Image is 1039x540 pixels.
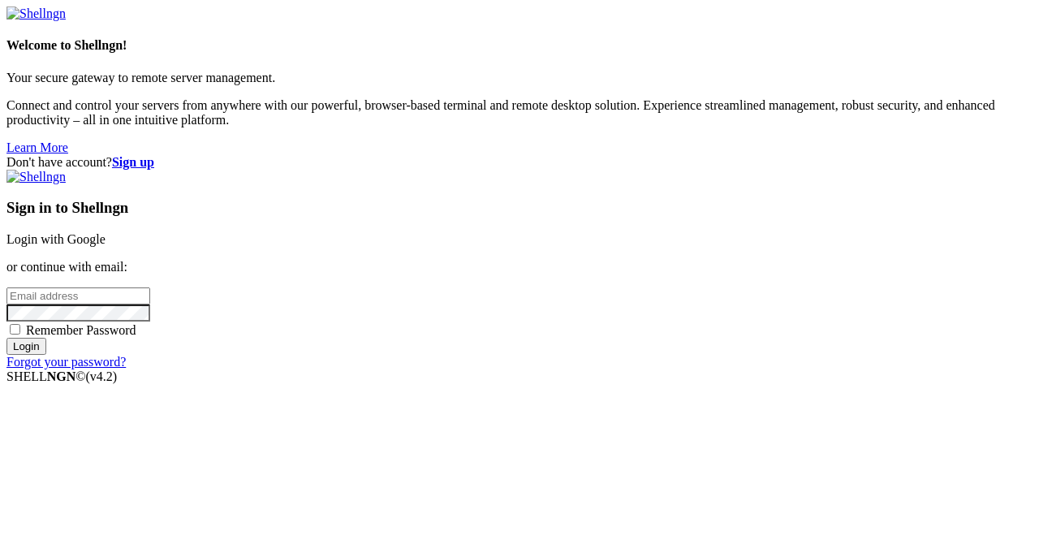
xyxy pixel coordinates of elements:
span: SHELL © [6,369,117,383]
b: NGN [47,369,76,383]
img: Shellngn [6,6,66,21]
p: or continue with email: [6,260,1033,274]
input: Email address [6,287,150,305]
input: Remember Password [10,324,20,335]
a: Sign up [112,155,154,169]
span: Remember Password [26,323,136,337]
p: Connect and control your servers from anywhere with our powerful, browser-based terminal and remo... [6,98,1033,127]
div: Don't have account? [6,155,1033,170]
h4: Welcome to Shellngn! [6,38,1033,53]
p: Your secure gateway to remote server management. [6,71,1033,85]
img: Shellngn [6,170,66,184]
h3: Sign in to Shellngn [6,199,1033,217]
a: Learn More [6,140,68,154]
input: Login [6,338,46,355]
span: 4.2.0 [86,369,118,383]
a: Forgot your password? [6,355,126,369]
a: Login with Google [6,232,106,246]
